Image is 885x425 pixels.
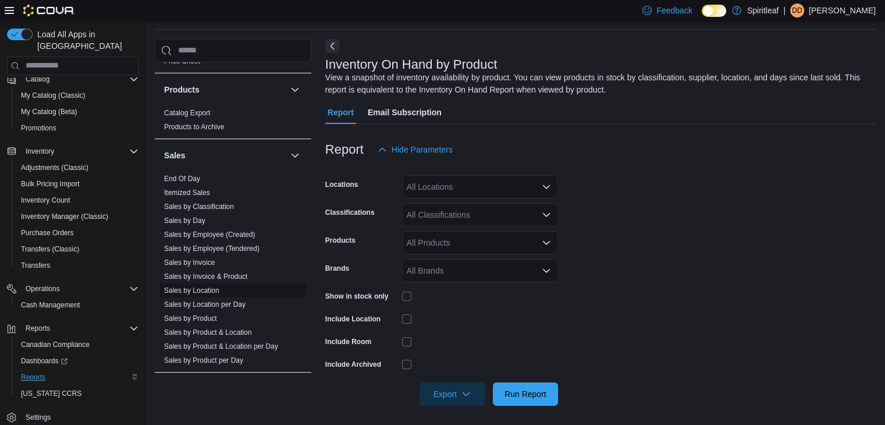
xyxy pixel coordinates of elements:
button: Catalog [2,71,143,87]
button: Next [325,39,339,53]
button: Operations [21,282,65,296]
a: Itemized Sales [164,189,210,197]
button: Transfers (Classic) [12,241,143,257]
span: Operations [26,284,60,293]
a: Canadian Compliance [16,338,94,352]
a: [US_STATE] CCRS [16,387,86,401]
label: Include Room [325,337,371,346]
span: Dashboards [16,354,138,368]
h3: Products [164,84,200,95]
button: Canadian Compliance [12,337,143,353]
a: Promotions [16,121,61,135]
span: Promotions [21,123,56,133]
a: Price Sheet [164,57,200,65]
div: Pricing [155,54,311,73]
span: Sales by Location [164,286,219,295]
span: DD [792,3,802,17]
button: Run Report [493,382,558,406]
button: Bulk Pricing Import [12,176,143,192]
button: Open list of options [542,182,551,192]
span: Reports [21,321,138,335]
span: [US_STATE] CCRS [21,389,81,398]
button: Adjustments (Classic) [12,160,143,176]
button: Operations [2,281,143,297]
a: Sales by Location per Day [164,300,246,309]
button: Purchase Orders [12,225,143,241]
span: Settings [26,413,51,422]
img: Cova [23,5,75,16]
button: Reports [2,320,143,337]
a: Cash Management [16,298,84,312]
span: Run Report [504,388,546,400]
button: Products [288,83,302,97]
a: Sales by Invoice & Product [164,272,247,281]
a: Dashboards [12,353,143,369]
a: End Of Day [164,175,200,183]
a: My Catalog (Classic) [16,88,90,102]
a: Sales by Product per Day [164,356,243,364]
span: Inventory [21,144,138,158]
a: Reports [16,370,50,384]
span: Sales by Product [164,314,217,323]
button: Reports [12,369,143,385]
a: Catalog Export [164,109,210,117]
span: Canadian Compliance [21,340,90,349]
button: Open list of options [542,238,551,247]
span: Inventory [26,147,54,156]
span: Purchase Orders [16,226,138,240]
span: Reports [16,370,138,384]
span: Sales by Invoice & Product [164,272,247,281]
a: Sales by Product [164,314,217,323]
span: Inventory Count [21,196,70,205]
span: My Catalog (Classic) [21,91,86,100]
h3: Inventory On Hand by Product [325,58,497,72]
div: View a snapshot of inventory availability by product. You can view products in stock by classific... [325,72,870,96]
button: My Catalog (Beta) [12,104,143,120]
span: Operations [21,282,138,296]
a: Products to Archive [164,123,224,131]
span: Inventory Count [16,193,138,207]
a: Sales by Classification [164,203,234,211]
button: Inventory Manager (Classic) [12,208,143,225]
button: Open list of options [542,210,551,219]
span: Catalog Export [164,108,210,118]
span: Adjustments (Classic) [21,163,88,172]
span: Reports [21,373,45,382]
span: Load All Apps in [GEOGRAPHIC_DATA] [33,29,138,52]
a: Adjustments (Classic) [16,161,93,175]
span: Report [328,101,354,124]
button: Inventory [2,143,143,160]
span: Sales by Invoice [164,258,215,267]
button: Open list of options [542,266,551,275]
span: Email Subscription [368,101,442,124]
span: Washington CCRS [16,387,138,401]
label: Include Archived [325,360,381,369]
button: Catalog [21,72,54,86]
a: Inventory Manager (Classic) [16,210,113,224]
span: Products to Archive [164,122,224,132]
span: Sales by Location per Day [164,300,246,309]
label: Brands [325,264,349,273]
a: Sales by Location [164,286,219,295]
a: My Catalog (Beta) [16,105,82,119]
button: Inventory [21,144,59,158]
span: My Catalog (Classic) [16,88,138,102]
a: Dashboards [16,354,72,368]
button: Sales [164,150,286,161]
span: Sales by Day [164,216,205,225]
span: Sales by Product & Location per Day [164,342,278,351]
span: Feedback [656,5,692,16]
label: Classifications [325,208,375,217]
button: Transfers [12,257,143,274]
span: Catalog [21,72,138,86]
a: Sales by Employee (Created) [164,231,255,239]
a: Sales by Product & Location per Day [164,342,278,350]
a: Sales by Invoice [164,258,215,267]
span: Hide Parameters [392,144,453,155]
a: Settings [21,410,55,424]
button: Inventory Count [12,192,143,208]
span: Transfers [16,258,138,272]
label: Show in stock only [325,292,389,301]
span: Transfers [21,261,50,270]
